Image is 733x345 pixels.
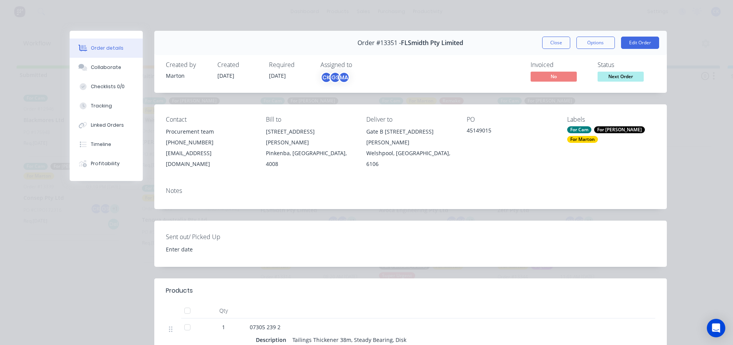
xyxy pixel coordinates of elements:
span: Order #13351 - [357,39,401,47]
label: Sent out/ Picked Up [166,232,262,241]
button: CKGSMA [321,72,350,83]
div: Marton [166,72,208,80]
div: Created by [166,61,208,69]
button: Profitability [70,154,143,173]
div: Products [166,286,193,295]
div: [STREET_ADDRESS][PERSON_NAME] [266,126,354,148]
div: [STREET_ADDRESS][PERSON_NAME]Pinkenba, [GEOGRAPHIC_DATA], 4008 [266,126,354,169]
div: Tracking [91,102,112,109]
span: [DATE] [269,72,286,79]
div: Invoiced [531,61,588,69]
div: For Cam [567,126,591,133]
span: 1 [222,323,225,331]
div: [EMAIL_ADDRESS][DOMAIN_NAME] [166,148,254,169]
div: MA [338,72,350,83]
div: For [PERSON_NAME] [594,126,645,133]
button: Timeline [70,135,143,154]
button: Tracking [70,96,143,116]
div: Pinkenba, [GEOGRAPHIC_DATA], 4008 [266,148,354,169]
button: Linked Orders [70,116,143,135]
div: For Marton [567,136,598,143]
div: [PHONE_NUMBER] [166,137,254,148]
div: Profitability [91,160,120,167]
div: Created [217,61,260,69]
span: No [531,72,577,81]
div: Welshpool, [GEOGRAPHIC_DATA], 6106 [366,148,454,169]
div: Bill to [266,116,354,123]
button: Close [542,37,570,49]
div: Assigned to [321,61,397,69]
div: Open Intercom Messenger [707,319,725,337]
div: Linked Orders [91,122,124,129]
button: Checklists 0/0 [70,77,143,96]
div: PO [467,116,555,123]
span: [DATE] [217,72,234,79]
div: GS [329,72,341,83]
div: Labels [567,116,655,123]
span: 07305 239 2 [250,323,281,331]
button: Options [576,37,615,49]
div: Notes [166,187,655,194]
div: CK [321,72,332,83]
span: Next Order [598,72,644,81]
div: Collaborate [91,64,121,71]
div: Timeline [91,141,111,148]
button: Next Order [598,72,644,83]
div: Order details [91,45,124,52]
div: Status [598,61,655,69]
div: Checklists 0/0 [91,83,125,90]
input: Enter date [160,243,256,255]
button: Edit Order [621,37,659,49]
div: Deliver to [366,116,454,123]
div: Qty [200,303,247,318]
div: Procurement team [166,126,254,137]
div: Procurement team[PHONE_NUMBER][EMAIL_ADDRESS][DOMAIN_NAME] [166,126,254,169]
div: 45149015 [467,126,555,137]
div: Required [269,61,311,69]
button: Order details [70,39,143,58]
div: Contact [166,116,254,123]
span: FLSmidth Pty Limited [401,39,463,47]
div: Gate B [STREET_ADDRESS][PERSON_NAME] [366,126,454,148]
button: Collaborate [70,58,143,77]
div: Gate B [STREET_ADDRESS][PERSON_NAME]Welshpool, [GEOGRAPHIC_DATA], 6106 [366,126,454,169]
